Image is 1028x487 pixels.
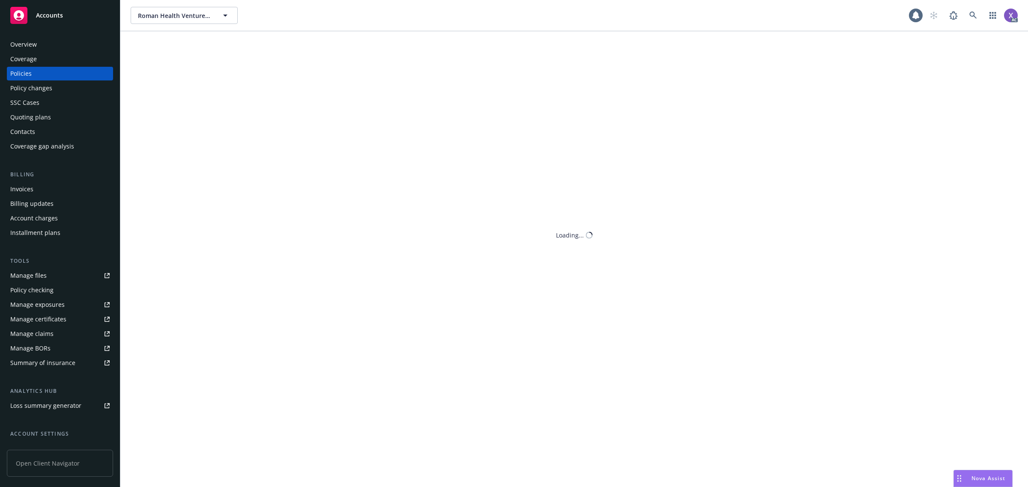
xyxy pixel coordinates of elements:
[10,140,74,153] div: Coverage gap analysis
[10,298,65,312] div: Manage exposures
[7,110,113,124] a: Quoting plans
[10,197,54,211] div: Billing updates
[7,67,113,80] a: Policies
[10,341,51,355] div: Manage BORs
[945,7,962,24] a: Report a Bug
[7,197,113,211] a: Billing updates
[984,7,1001,24] a: Switch app
[10,182,33,196] div: Invoices
[971,475,1005,482] span: Nova Assist
[7,52,113,66] a: Coverage
[10,110,51,124] div: Quoting plans
[7,257,113,265] div: Tools
[7,96,113,110] a: SSC Cases
[1004,9,1018,22] img: photo
[7,170,113,179] div: Billing
[7,356,113,370] a: Summary of insurance
[7,399,113,413] a: Loss summary generator
[7,327,113,341] a: Manage claims
[7,430,113,438] div: Account settings
[7,387,113,395] div: Analytics hub
[10,125,35,139] div: Contacts
[7,269,113,282] a: Manage files
[7,226,113,240] a: Installment plans
[10,52,37,66] div: Coverage
[7,450,113,477] span: Open Client Navigator
[7,298,113,312] a: Manage exposures
[10,269,47,282] div: Manage files
[10,442,47,455] div: Service team
[7,312,113,326] a: Manage certificates
[7,125,113,139] a: Contacts
[10,356,75,370] div: Summary of insurance
[7,3,113,27] a: Accounts
[10,96,39,110] div: SSC Cases
[925,7,942,24] a: Start snowing
[131,7,238,24] button: Roman Health Ventures Inc.
[7,81,113,95] a: Policy changes
[10,327,54,341] div: Manage claims
[36,12,63,19] span: Accounts
[7,38,113,51] a: Overview
[10,399,81,413] div: Loss summary generator
[138,11,212,20] span: Roman Health Ventures Inc.
[7,182,113,196] a: Invoices
[7,140,113,153] a: Coverage gap analysis
[953,470,1013,487] button: Nova Assist
[7,341,113,355] a: Manage BORs
[10,81,52,95] div: Policy changes
[7,442,113,455] a: Service team
[7,211,113,225] a: Account charges
[10,312,66,326] div: Manage certificates
[10,211,58,225] div: Account charges
[10,283,54,297] div: Policy checking
[7,283,113,297] a: Policy checking
[965,7,982,24] a: Search
[10,38,37,51] div: Overview
[10,67,32,80] div: Policies
[10,226,60,240] div: Installment plans
[954,470,965,487] div: Drag to move
[556,231,584,240] div: Loading...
